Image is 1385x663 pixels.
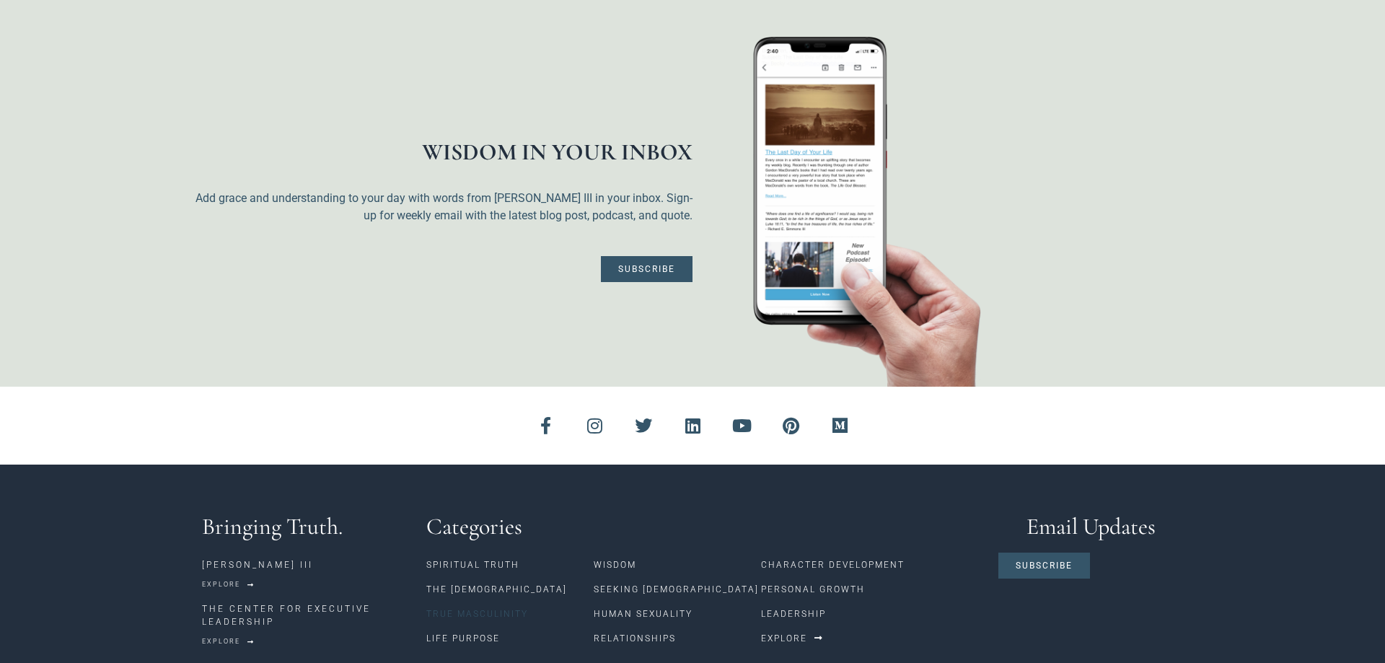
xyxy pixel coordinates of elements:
[594,626,761,651] a: Relationships
[594,553,761,577] a: Wisdom
[426,626,594,651] a: Life Purpose
[601,256,692,282] a: Subscribe
[202,633,255,650] a: Explore
[202,638,240,645] span: Explore
[998,515,1183,538] h3: Email Updates
[426,553,594,577] a: Spiritual Truth
[761,602,984,626] a: Leadership
[202,576,255,593] a: Explore
[426,515,985,538] h3: Categories
[426,602,594,626] a: True Masculinity
[195,141,692,164] h1: WISDOM IN YOUR INBOX
[202,602,412,628] p: THE CENTER FOR EXECUTIVE LEADERSHIP
[618,265,675,273] span: Subscribe
[426,553,594,651] nav: Menu
[594,602,761,626] a: Human Sexuality
[761,634,807,643] span: Explore
[195,190,692,224] p: Add grace and understanding to your day with words from [PERSON_NAME] III in your inbox. Sign-up ...
[998,553,1090,579] a: Subscribe
[202,581,240,588] span: Explore
[594,577,761,602] a: Seeking [DEMOGRAPHIC_DATA]
[426,577,594,602] a: The [DEMOGRAPHIC_DATA]
[202,515,412,538] h3: Bringing Truth.
[761,553,984,626] nav: Menu
[594,553,761,651] nav: Menu
[202,558,412,571] p: [PERSON_NAME] III
[761,577,984,602] a: Personal Growth
[1016,561,1073,570] span: Subscribe
[761,626,824,651] a: Explore
[761,553,984,577] a: Character Development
